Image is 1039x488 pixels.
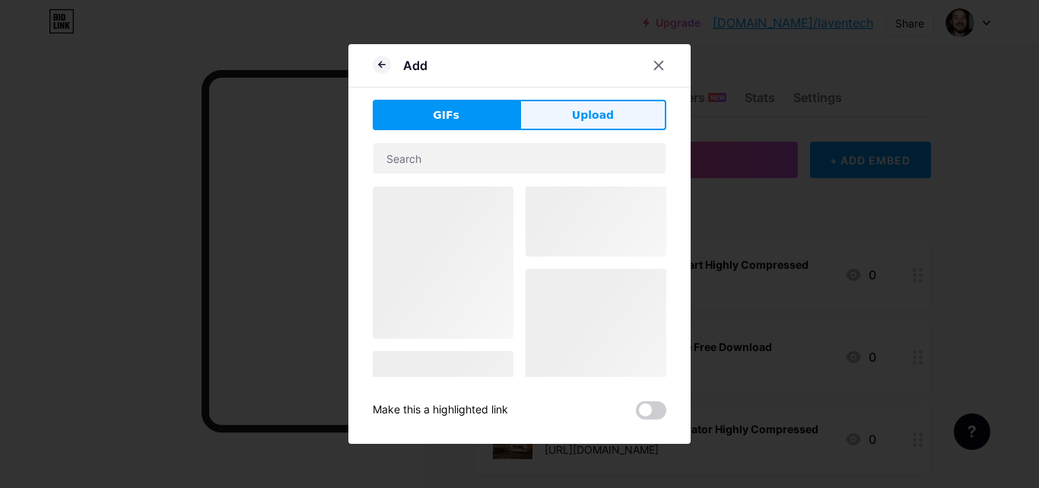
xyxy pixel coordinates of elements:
[433,107,459,123] span: GIFs
[373,100,519,130] button: GIFs
[403,56,427,75] div: Add
[519,100,666,130] button: Upload
[373,143,666,174] input: Search
[572,107,614,123] span: Upload
[373,401,508,419] div: Make this a highlighted link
